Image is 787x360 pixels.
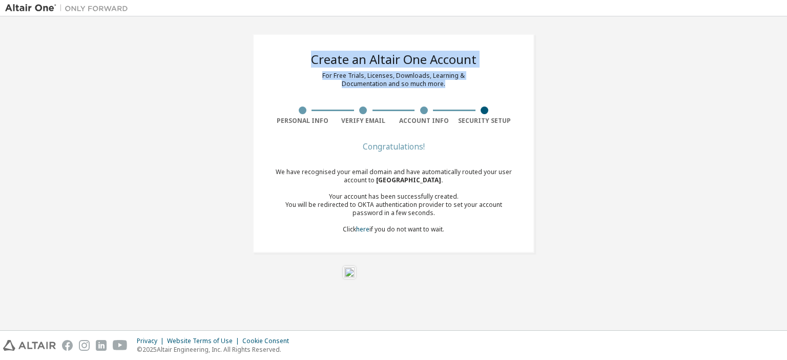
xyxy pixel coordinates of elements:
[137,337,167,345] div: Privacy
[79,340,90,351] img: instagram.svg
[272,193,515,201] div: Your account has been successfully created.
[454,117,515,125] div: Security Setup
[376,176,443,184] span: [GEOGRAPHIC_DATA] .
[272,168,515,234] div: We have recognised your email domain and have automatically routed your user account to Click if ...
[272,201,515,217] div: You will be redirected to OKTA authentication provider to set your account password in a few seco...
[322,72,465,88] div: For Free Trials, Licenses, Downloads, Learning & Documentation and so much more.
[3,340,56,351] img: altair_logo.svg
[96,340,107,351] img: linkedin.svg
[311,53,477,66] div: Create an Altair One Account
[5,3,133,13] img: Altair One
[272,117,333,125] div: Personal Info
[333,117,394,125] div: Verify Email
[272,143,515,150] div: Congratulations!
[356,225,369,234] a: here
[167,337,242,345] div: Website Terms of Use
[113,340,128,351] img: youtube.svg
[393,117,454,125] div: Account Info
[242,337,295,345] div: Cookie Consent
[62,340,73,351] img: facebook.svg
[137,345,295,354] p: © 2025 Altair Engineering, Inc. All Rights Reserved.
